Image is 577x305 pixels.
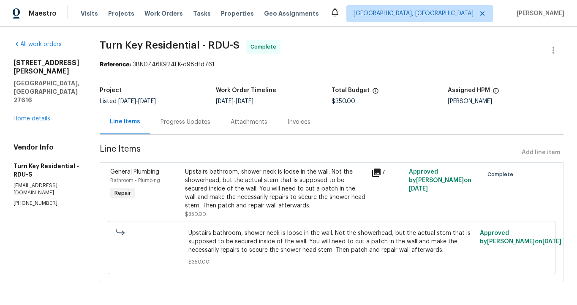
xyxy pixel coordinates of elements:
span: $350.00 [185,212,206,217]
h4: Vendor Info [14,143,79,152]
span: Complete [487,170,517,179]
a: All work orders [14,41,62,47]
span: Properties [221,9,254,18]
span: $350.00 [332,98,355,104]
h5: Assigned HPM [448,87,490,93]
span: $350.00 [188,258,474,266]
div: 3BN0Z46K924EK-d98dfd761 [100,60,563,69]
h5: Total Budget [332,87,370,93]
div: Invoices [288,118,310,126]
span: The hpm assigned to this work order. [493,87,499,98]
span: [DATE] [138,98,156,104]
div: [PERSON_NAME] [448,98,564,104]
span: Tasks [193,11,211,16]
span: Turn Key Residential - RDU-S [100,40,240,50]
p: [EMAIL_ADDRESS][DOMAIN_NAME] [14,182,79,196]
span: - [118,98,156,104]
p: [PHONE_NUMBER] [14,200,79,207]
span: Line Items [100,145,518,161]
span: General Plumbing [110,169,159,175]
div: Attachments [231,118,267,126]
span: [DATE] [216,98,234,104]
span: [DATE] [542,239,561,245]
span: Work Orders [144,9,183,18]
h5: Work Order Timeline [216,87,276,93]
h5: [GEOGRAPHIC_DATA], [GEOGRAPHIC_DATA] 27616 [14,79,79,104]
span: [DATE] [409,186,428,192]
span: [DATE] [118,98,136,104]
span: [PERSON_NAME] [513,9,564,18]
span: Listed [100,98,156,104]
span: [DATE] [236,98,253,104]
a: Home details [14,116,50,122]
div: Line Items [110,117,140,126]
span: Approved by [PERSON_NAME] on [409,169,471,192]
span: Upstairs bathroom, shower neck is loose in the wall. Not the showerhead, but the actual stem that... [188,229,474,254]
b: Reference: [100,62,131,68]
div: 7 [371,168,403,178]
span: Bathroom - Plumbing [110,178,160,183]
h5: Turn Key Residential - RDU-S [14,162,79,179]
span: Geo Assignments [264,9,319,18]
span: Repair [111,189,134,197]
span: Approved by [PERSON_NAME] on [480,230,561,245]
h5: Project [100,87,122,93]
span: Maestro [29,9,57,18]
span: Projects [108,9,134,18]
span: Complete [250,43,280,51]
span: [GEOGRAPHIC_DATA], [GEOGRAPHIC_DATA] [354,9,474,18]
span: The total cost of line items that have been proposed by Opendoor. This sum includes line items th... [372,87,379,98]
span: Visits [81,9,98,18]
h2: [STREET_ADDRESS][PERSON_NAME] [14,59,79,76]
div: Progress Updates [161,118,210,126]
div: Upstairs bathroom, shower neck is loose in the wall. Not the showerhead, but the actual stem that... [185,168,367,210]
span: - [216,98,253,104]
